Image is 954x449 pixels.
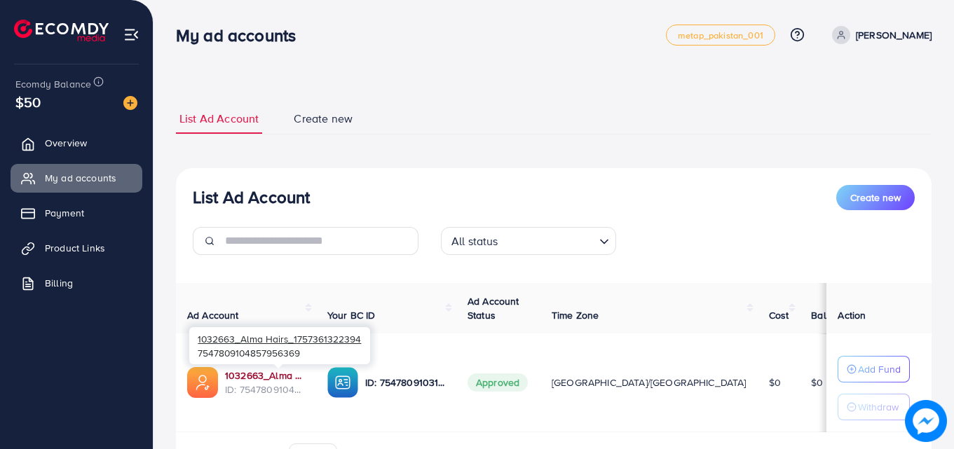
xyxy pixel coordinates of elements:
[811,308,848,322] span: Balance
[11,129,142,157] a: Overview
[14,20,109,41] img: logo
[123,27,139,43] img: menu
[189,327,370,364] div: 7547809104857956369
[327,308,376,322] span: Your BC ID
[678,31,763,40] span: metap_pakistan_001
[838,394,910,420] button: Withdraw
[856,27,932,43] p: [PERSON_NAME]
[365,374,445,391] p: ID: 7547809103138324481
[45,171,116,185] span: My ad accounts
[769,375,781,389] span: $0
[449,231,501,251] span: All status
[123,96,137,110] img: image
[826,26,932,44] a: [PERSON_NAME]
[666,25,775,46] a: metap_pakistan_001
[552,375,747,389] span: [GEOGRAPHIC_DATA]/[GEOGRAPHIC_DATA]
[838,308,866,322] span: Action
[45,136,87,150] span: Overview
[441,227,616,255] div: Search for option
[45,276,73,290] span: Billing
[176,25,307,46] h3: My ad accounts
[11,199,142,227] a: Payment
[11,234,142,262] a: Product Links
[503,228,594,251] input: Search for option
[769,308,789,322] span: Cost
[11,164,142,192] a: My ad accounts
[187,308,239,322] span: Ad Account
[909,404,943,438] img: image
[198,332,361,345] span: 1032663_Alma Hairs_1757361322394
[811,375,823,389] span: $0
[45,241,105,255] span: Product Links
[45,206,84,220] span: Payment
[11,269,142,297] a: Billing
[468,373,528,392] span: Approved
[858,399,899,415] p: Withdraw
[552,308,599,322] span: Time Zone
[225,368,305,382] a: 1032663_Alma Hairs_1757361322394
[468,294,519,322] span: Ad Account Status
[193,187,310,207] h3: List Ad Account
[836,185,915,210] button: Create new
[179,111,259,127] span: List Ad Account
[225,382,305,396] span: ID: 7547809104857956369
[850,191,901,205] span: Create new
[858,361,901,378] p: Add Fund
[294,111,353,127] span: Create new
[187,367,218,398] img: ic-ads-acc.e4c84228.svg
[838,356,910,382] button: Add Fund
[327,367,358,398] img: ic-ba-acc.ded83a64.svg
[15,77,91,91] span: Ecomdy Balance
[15,92,41,112] span: $50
